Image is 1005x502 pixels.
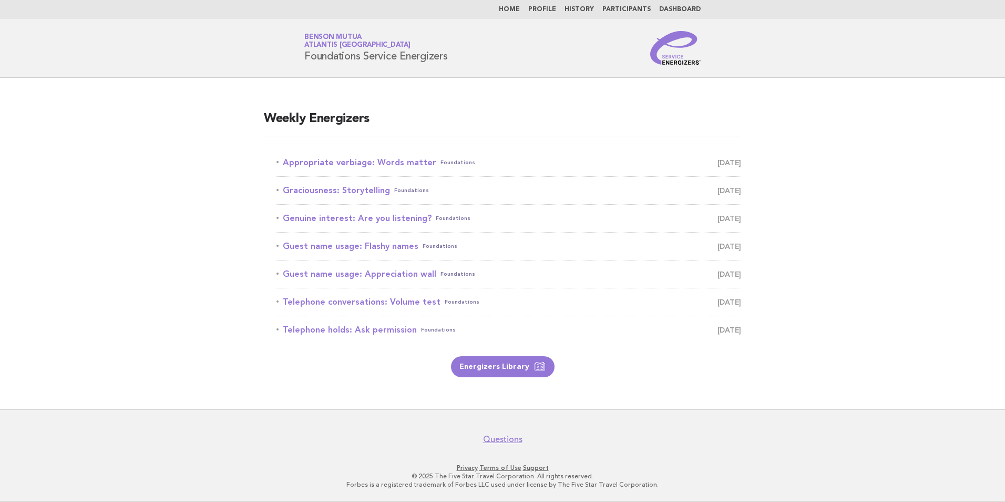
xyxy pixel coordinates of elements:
a: Home [499,6,520,13]
a: Graciousness: StorytellingFoundations [DATE] [276,183,741,198]
span: Foundations [440,155,475,170]
a: Appropriate verbiage: Words matterFoundations [DATE] [276,155,741,170]
span: [DATE] [717,295,741,309]
a: Support [523,464,549,471]
a: Profile [528,6,556,13]
span: Foundations [421,323,456,337]
a: Terms of Use [479,464,521,471]
a: History [565,6,594,13]
span: Foundations [423,239,457,254]
a: Genuine interest: Are you listening?Foundations [DATE] [276,211,741,226]
span: [DATE] [717,323,741,337]
span: [DATE] [717,239,741,254]
span: Foundations [440,267,475,282]
a: Guest name usage: Appreciation wallFoundations [DATE] [276,267,741,282]
span: [DATE] [717,267,741,282]
span: [DATE] [717,155,741,170]
a: Guest name usage: Flashy namesFoundations [DATE] [276,239,741,254]
a: Telephone holds: Ask permissionFoundations [DATE] [276,323,741,337]
p: · · [181,464,824,472]
a: Benson MutuaAtlantis [GEOGRAPHIC_DATA] [304,34,411,48]
img: Service Energizers [650,31,701,65]
span: Foundations [394,183,429,198]
span: Foundations [436,211,470,226]
h2: Weekly Energizers [264,111,741,136]
a: Energizers Library [451,356,555,377]
span: [DATE] [717,183,741,198]
span: Atlantis [GEOGRAPHIC_DATA] [304,42,411,49]
span: Foundations [445,295,479,309]
a: Privacy [457,464,478,471]
h1: Foundations Service Energizers [304,34,448,62]
a: Participants [602,6,651,13]
a: Dashboard [659,6,701,13]
a: Telephone conversations: Volume testFoundations [DATE] [276,295,741,309]
span: [DATE] [717,211,741,226]
a: Questions [483,434,522,445]
p: Forbes is a registered trademark of Forbes LLC used under license by The Five Star Travel Corpora... [181,480,824,489]
p: © 2025 The Five Star Travel Corporation. All rights reserved. [181,472,824,480]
